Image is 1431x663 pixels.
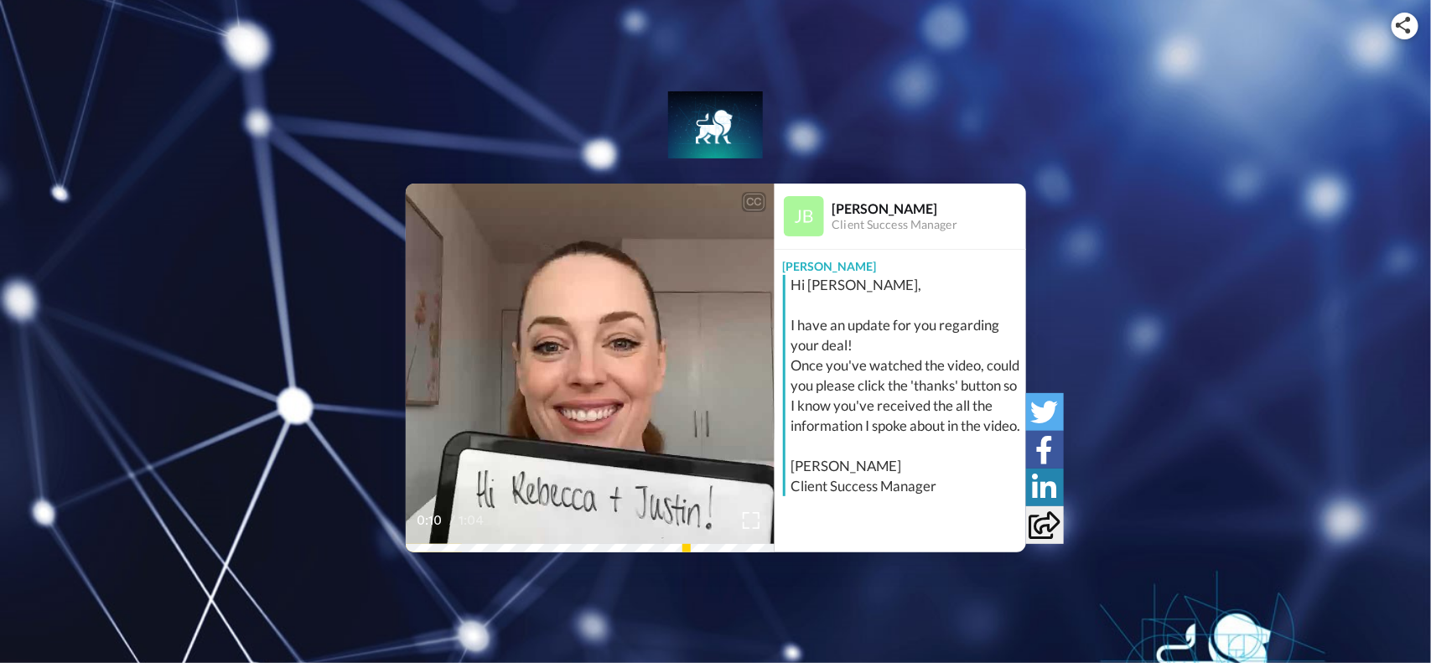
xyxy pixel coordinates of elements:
[832,218,1025,232] div: Client Success Manager
[459,510,489,531] span: 1:04
[668,91,763,158] img: Lydian Financial Services logo
[784,196,824,236] img: Profile Image
[450,510,456,531] span: /
[744,194,765,210] div: CC
[775,250,1026,275] div: [PERSON_NAME]
[743,512,760,529] img: Full screen
[832,200,1025,216] div: [PERSON_NAME]
[791,275,1022,496] div: Hi [PERSON_NAME], I have an update for you regarding your deal! Once you've watched the video, co...
[417,510,447,531] span: 0:10
[1396,17,1411,34] img: ic_share.svg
